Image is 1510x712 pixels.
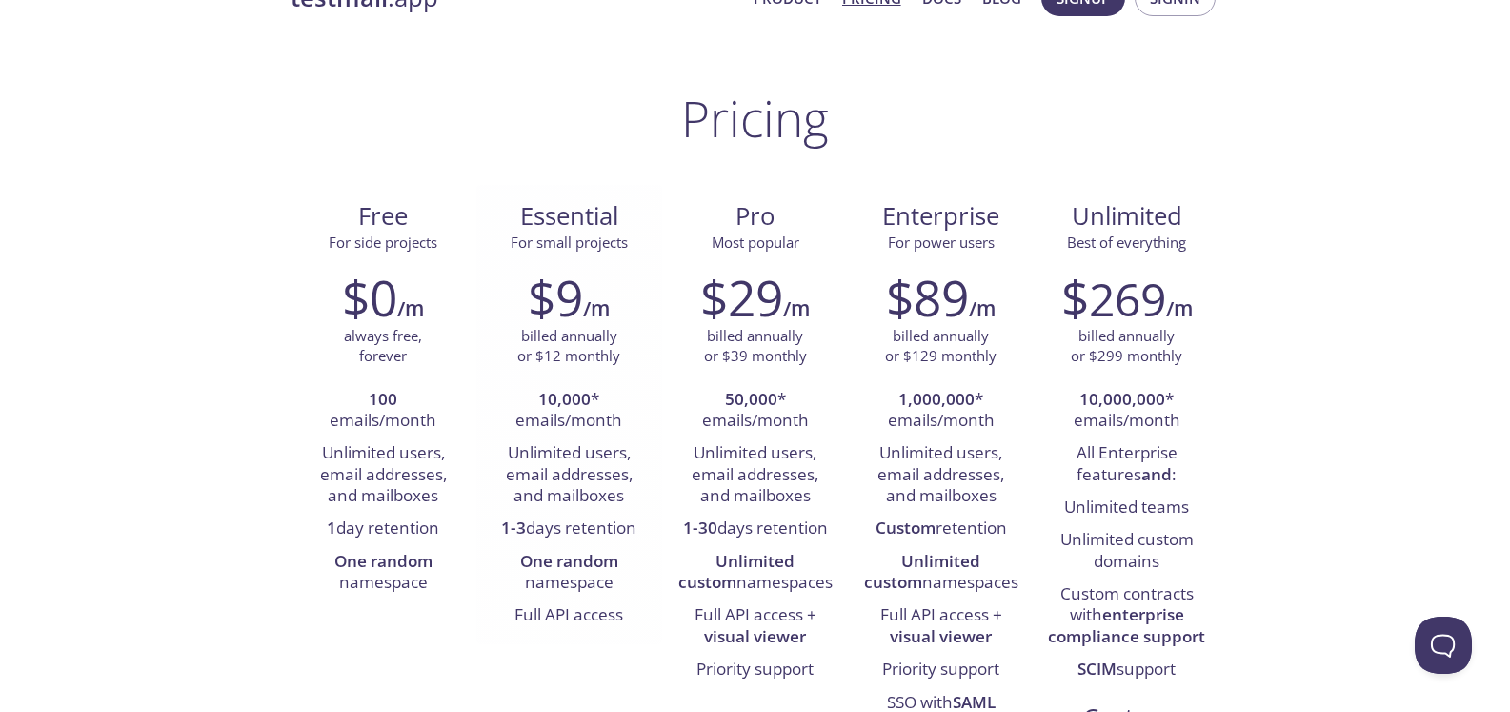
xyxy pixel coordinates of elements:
strong: Custom [876,517,936,539]
strong: enterprise compliance support [1048,603,1205,646]
li: * emails/month [862,384,1019,438]
span: Most popular [712,233,799,252]
strong: 10,000,000 [1079,388,1165,410]
li: * emails/month [491,384,648,438]
p: billed annually or $299 monthly [1071,326,1182,367]
h1: Pricing [681,90,829,147]
li: Full API access [491,600,648,632]
p: billed annually or $12 monthly [517,326,620,367]
h6: /m [583,293,610,325]
strong: 1-3 [501,517,526,539]
strong: SCIM [1077,658,1117,680]
h6: /m [969,293,996,325]
li: Unlimited users, email addresses, and mailboxes [305,437,462,513]
strong: and [1141,463,1172,485]
strong: visual viewer [704,625,806,647]
span: Essential [492,200,647,233]
li: All Enterprise features : [1048,437,1205,492]
span: For small projects [511,233,628,252]
span: Unlimited [1072,199,1182,233]
span: For side projects [329,233,437,252]
li: retention [862,513,1019,545]
strong: 1-30 [683,517,717,539]
strong: visual viewer [890,625,992,647]
li: * emails/month [676,384,834,438]
li: * emails/month [1048,384,1205,438]
strong: Unlimited custom [864,550,981,593]
li: support [1048,654,1205,686]
li: Full API access + [862,600,1019,654]
li: namespace [305,546,462,600]
li: Unlimited custom domains [1048,524,1205,579]
strong: Unlimited custom [678,550,795,593]
h2: $ [1061,269,1166,326]
span: Best of everything [1067,233,1186,252]
span: 269 [1089,268,1166,330]
li: day retention [305,513,462,545]
li: Custom contracts with [1048,579,1205,654]
strong: 100 [369,388,397,410]
h2: $29 [700,269,783,326]
iframe: Help Scout Beacon - Open [1415,617,1472,674]
h6: /m [397,293,424,325]
h6: /m [1166,293,1193,325]
span: Free [306,200,461,233]
strong: 1 [327,517,336,539]
li: namespace [491,546,648,600]
li: days retention [676,513,834,545]
h2: $89 [886,269,969,326]
li: Priority support [676,654,834,686]
h2: $0 [342,269,397,326]
strong: 1,000,000 [898,388,975,410]
strong: One random [520,550,618,572]
strong: 10,000 [538,388,591,410]
li: Unlimited users, email addresses, and mailboxes [491,437,648,513]
span: Pro [677,200,833,233]
li: Unlimited teams [1048,492,1205,524]
li: emails/month [305,384,462,438]
li: namespaces [676,546,834,600]
span: For power users [888,233,995,252]
h2: $9 [528,269,583,326]
p: billed annually or $39 monthly [704,326,807,367]
li: Priority support [862,654,1019,686]
strong: One random [334,550,433,572]
li: Unlimited users, email addresses, and mailboxes [676,437,834,513]
span: Enterprise [863,200,1018,233]
li: Unlimited users, email addresses, and mailboxes [862,437,1019,513]
li: days retention [491,513,648,545]
strong: 50,000 [725,388,777,410]
p: billed annually or $129 monthly [885,326,997,367]
h6: /m [783,293,810,325]
li: namespaces [862,546,1019,600]
p: always free, forever [344,326,422,367]
li: Full API access + [676,600,834,654]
